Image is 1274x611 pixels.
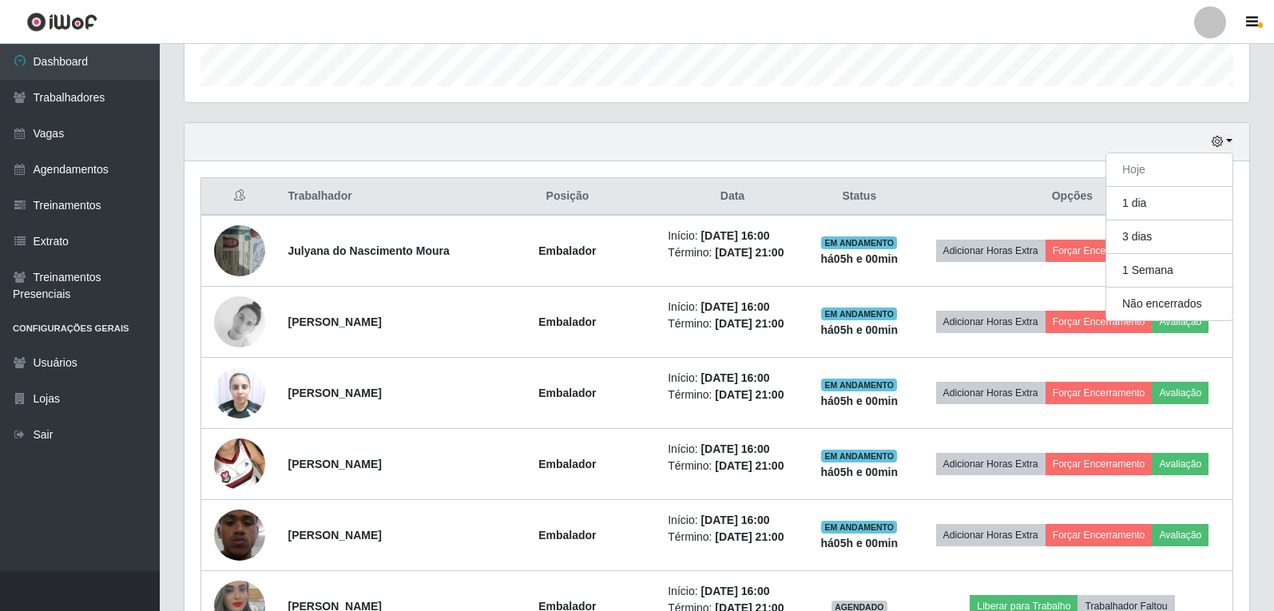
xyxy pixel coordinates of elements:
[912,178,1233,216] th: Opções
[668,387,797,403] li: Término:
[668,370,797,387] li: Início:
[668,315,797,332] li: Término:
[1106,254,1232,288] button: 1 Semana
[26,12,97,32] img: CoreUI Logo
[821,450,897,462] span: EM ANDAMENTO
[715,246,784,259] time: [DATE] 21:00
[701,442,769,455] time: [DATE] 16:00
[214,296,265,347] img: 1730297824341.jpeg
[668,228,797,244] li: Início:
[1106,288,1232,320] button: Não encerrados
[936,311,1046,333] button: Adicionar Horas Extra
[701,300,769,313] time: [DATE] 16:00
[1152,382,1209,404] button: Avaliação
[936,453,1046,475] button: Adicionar Horas Extra
[288,244,450,257] strong: Julyana do Nascimento Moura
[1152,524,1209,546] button: Avaliação
[214,359,265,427] img: 1739994247557.jpeg
[821,252,899,265] strong: há 05 h e 00 min
[668,529,797,546] li: Término:
[668,299,797,315] li: Início:
[538,529,596,542] strong: Embalador
[821,323,899,336] strong: há 05 h e 00 min
[214,419,265,510] img: 1744230818222.jpeg
[538,244,596,257] strong: Embalador
[288,315,382,328] strong: [PERSON_NAME]
[715,459,784,472] time: [DATE] 21:00
[701,514,769,526] time: [DATE] 16:00
[807,178,912,216] th: Status
[1046,453,1153,475] button: Forçar Encerramento
[668,583,797,600] li: Início:
[668,512,797,529] li: Início:
[821,537,899,550] strong: há 05 h e 00 min
[668,458,797,474] li: Término:
[538,387,596,399] strong: Embalador
[288,387,382,399] strong: [PERSON_NAME]
[936,524,1046,546] button: Adicionar Horas Extra
[715,388,784,401] time: [DATE] 21:00
[668,244,797,261] li: Término:
[288,529,382,542] strong: [PERSON_NAME]
[701,585,769,597] time: [DATE] 16:00
[279,178,477,216] th: Trabalhador
[214,216,265,284] img: 1752452635065.jpeg
[936,382,1046,404] button: Adicionar Horas Extra
[936,240,1046,262] button: Adicionar Horas Extra
[821,466,899,478] strong: há 05 h e 00 min
[214,478,265,592] img: 1747855826240.jpeg
[538,458,596,470] strong: Embalador
[658,178,807,216] th: Data
[1046,311,1153,333] button: Forçar Encerramento
[821,236,897,249] span: EM ANDAMENTO
[1152,453,1209,475] button: Avaliação
[1106,220,1232,254] button: 3 dias
[477,178,659,216] th: Posição
[668,441,797,458] li: Início:
[821,521,897,534] span: EM ANDAMENTO
[1152,311,1209,333] button: Avaliação
[821,379,897,391] span: EM ANDAMENTO
[701,371,769,384] time: [DATE] 16:00
[821,307,897,320] span: EM ANDAMENTO
[715,530,784,543] time: [DATE] 21:00
[288,458,382,470] strong: [PERSON_NAME]
[715,317,784,330] time: [DATE] 21:00
[538,315,596,328] strong: Embalador
[701,229,769,242] time: [DATE] 16:00
[1046,524,1153,546] button: Forçar Encerramento
[1106,153,1232,187] button: Hoje
[1046,240,1153,262] button: Forçar Encerramento
[1046,382,1153,404] button: Forçar Encerramento
[1106,187,1232,220] button: 1 dia
[821,395,899,407] strong: há 05 h e 00 min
